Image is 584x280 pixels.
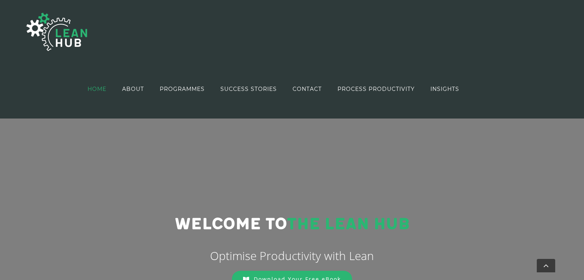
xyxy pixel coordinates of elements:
a: CONTACT [293,67,322,111]
span: PROGRAMMES [160,86,205,92]
a: HOME [88,67,106,111]
nav: Main Menu [88,67,459,111]
a: PROCESS PRODUCTIVITY [337,67,415,111]
span: HOME [88,86,106,92]
a: ABOUT [122,67,144,111]
span: INSIGHTS [430,86,459,92]
span: CONTACT [293,86,322,92]
img: The Lean Hub | Optimising productivity with Lean Logo [18,5,95,59]
span: PROCESS PRODUCTIVITY [337,86,415,92]
span: SUCCESS STORIES [220,86,277,92]
a: INSIGHTS [430,67,459,111]
span: THE LEAN HUB [287,214,409,234]
span: Optimise Productivity with Lean [210,248,374,264]
a: PROGRAMMES [160,67,205,111]
a: SUCCESS STORIES [220,67,277,111]
span: Welcome to [175,214,287,234]
span: ABOUT [122,86,144,92]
